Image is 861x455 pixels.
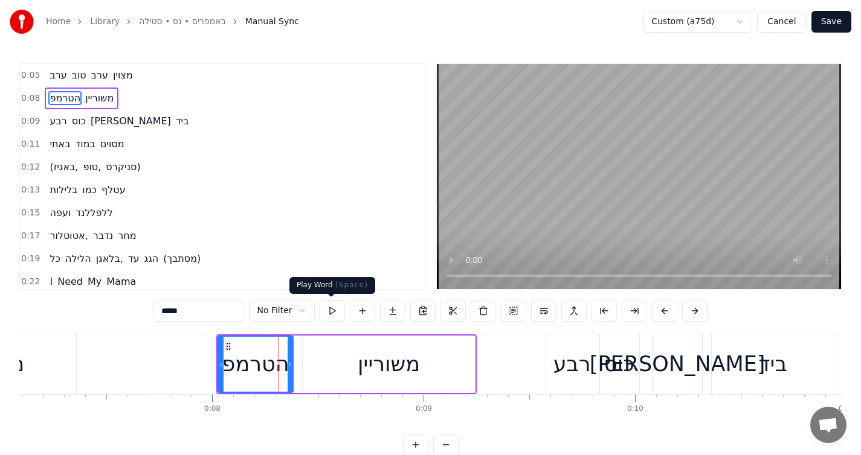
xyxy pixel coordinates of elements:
span: ללפללנד [74,206,114,220]
span: 0:05 [21,69,40,81]
span: ( Space ) [335,281,368,289]
span: משוריין [84,91,115,105]
span: ערב [48,68,68,82]
span: רבע [48,114,68,128]
a: Library [90,16,120,28]
div: 0:08 [204,404,221,414]
nav: breadcrumb [46,16,299,28]
span: טופ, [82,160,102,174]
span: ביד [175,114,190,128]
div: רבע [553,348,591,380]
span: 0:12 [21,161,40,173]
span: עד [127,252,141,266]
span: נדבר [92,229,114,243]
img: youka [10,10,34,34]
button: Save [811,11,851,33]
span: ערב [90,68,109,82]
span: 0:17 [21,230,40,242]
span: 0:09 [21,115,40,127]
span: מחר [117,229,137,243]
span: מצוין [112,68,134,82]
span: [PERSON_NAME] [89,114,172,128]
div: [PERSON_NAME] [590,348,766,380]
div: 0:09 [416,404,432,414]
a: Home [46,16,71,28]
span: במוד [74,137,97,151]
span: 0:08 [21,92,40,104]
span: Mama [105,275,137,288]
span: My [86,275,103,288]
span: בלאגן, [95,252,124,266]
span: סניקרס) [105,160,141,174]
div: הטרמפ [222,348,289,380]
div: Play Word [289,277,375,294]
span: באתי [48,137,71,151]
span: בלילות [48,183,79,197]
span: Manual Sync [245,16,299,28]
span: (מסתבך) [162,252,202,266]
span: כל [48,252,62,266]
span: כוס [71,114,87,128]
div: ביד [759,348,787,380]
span: 0:11 [21,138,40,150]
a: באמפרים • נס • סטילה [139,16,225,28]
span: עטלף [100,183,127,197]
span: הטרמפ [48,91,82,105]
span: I [48,275,54,288]
span: 0:19 [21,253,40,265]
span: (באגיז, [48,160,79,174]
span: 0:13 [21,184,40,196]
span: הגג [143,252,160,266]
span: הלילה [64,252,92,266]
div: 0:10 [627,404,643,414]
div: 0:11 [839,404,855,414]
span: Need [56,275,84,288]
span: אטוטלור, [48,229,89,243]
span: טוב [71,68,88,82]
span: 0:15 [21,207,40,219]
span: 0:22 [21,276,40,288]
button: Cancel [757,11,806,33]
span: ועפה [48,206,72,220]
span: מסוים [99,137,126,151]
div: משוריין [358,348,420,380]
a: Open chat [810,407,846,443]
span: כמו [81,183,98,197]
